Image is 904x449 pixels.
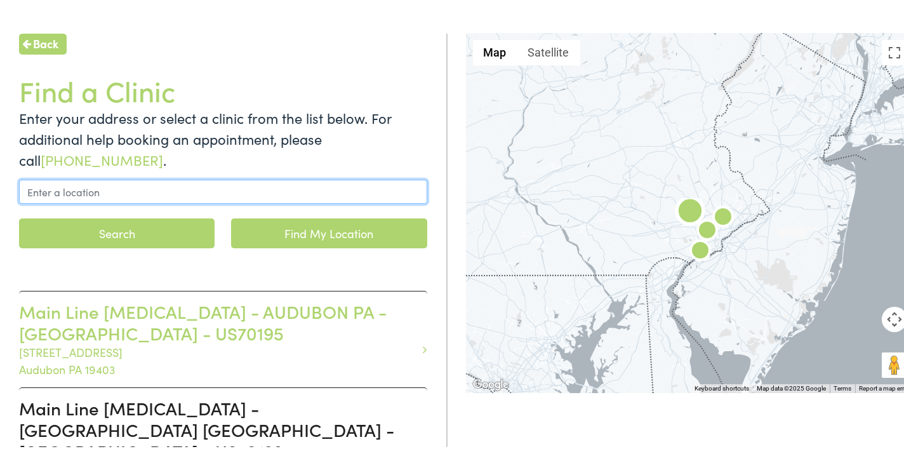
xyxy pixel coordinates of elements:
h1: Find a Clinic [19,71,427,105]
button: Search [19,216,215,246]
span: Map data ©2025 Google [757,382,826,389]
button: Keyboard shortcuts [695,382,749,391]
a: Find My Location [231,216,427,246]
button: Show satellite imagery [517,37,580,63]
img: Google [470,374,512,391]
p: Enter your address or select a clinic from the list below. For additional help booking an appoint... [19,105,427,168]
input: Enter a location [19,177,427,201]
a: [PHONE_NUMBER] [41,147,163,167]
button: Show street map [473,37,517,63]
p: [STREET_ADDRESS] Audubon PA 19403 [19,341,418,375]
a: Back [19,31,67,52]
a: Open this area in Google Maps (opens a new window) [470,374,512,391]
span: Back [33,32,58,50]
a: Main Line [MEDICAL_DATA] - AUDUBON PA - [GEOGRAPHIC_DATA] - US70195 [STREET_ADDRESS]Audubon PA 19403 [19,298,418,375]
h3: Main Line [MEDICAL_DATA] - AUDUBON PA - [GEOGRAPHIC_DATA] - US70195 [19,298,418,341]
a: Terms (opens in new tab) [834,382,851,389]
